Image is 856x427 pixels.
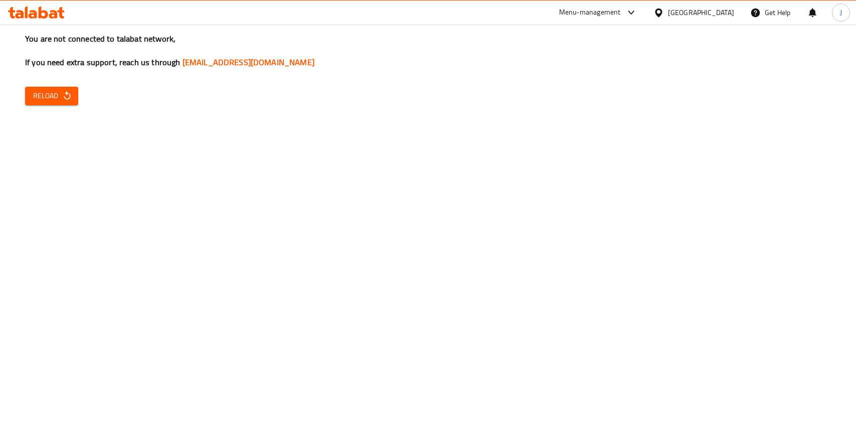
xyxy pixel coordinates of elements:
span: J [840,7,842,18]
div: [GEOGRAPHIC_DATA] [668,7,734,18]
span: Reload [33,90,70,102]
button: Reload [25,87,78,105]
h3: You are not connected to talabat network, If you need extra support, reach us through [25,33,831,68]
div: Menu-management [559,7,621,19]
a: [EMAIL_ADDRESS][DOMAIN_NAME] [183,55,314,70]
